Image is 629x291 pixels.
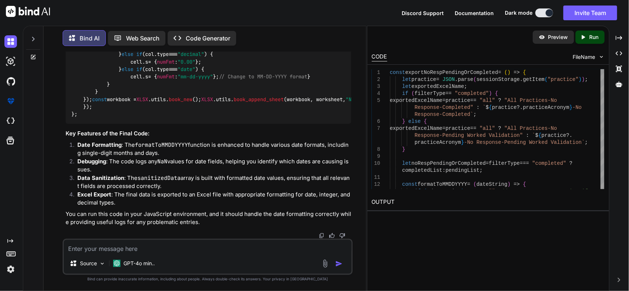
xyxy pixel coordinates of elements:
[486,160,489,166] span: =
[157,74,175,80] span: numFmt
[476,77,520,82] span: sessionStorage
[585,139,588,145] span: ;
[402,160,411,166] span: let
[77,158,106,165] strong: Debugging
[415,91,445,96] span: filterType
[424,118,427,124] span: {
[445,97,470,103] span: practice
[436,77,439,82] span: =
[4,95,17,107] img: premium
[445,91,452,96] span: ==
[136,51,142,58] span: if
[461,188,464,194] span: )
[402,146,405,152] span: }
[545,77,548,82] span: (
[390,97,443,103] span: exportedExcelName
[390,125,443,131] span: exportedExcelName
[77,191,111,198] strong: Excel Export
[390,70,405,75] span: const
[372,125,380,132] div: 7
[178,51,204,58] span: "decimal"
[476,104,479,110] span: :
[514,181,520,187] span: =>
[573,104,582,110] span: -No
[501,188,588,194] span: // Return an empty string if
[80,260,97,267] p: Source
[523,77,545,82] span: getItem
[566,132,573,138] span: ?.
[372,153,380,160] div: 9
[372,90,380,97] div: 4
[455,10,494,16] span: Documentation
[372,53,387,61] div: CODE
[582,77,585,82] span: )
[504,70,507,75] span: (
[136,66,142,72] span: if
[402,91,408,96] span: if
[415,132,523,138] span: Response-Pending Worked Validation"
[523,70,526,75] span: {
[455,9,494,17] button: Documentation
[169,96,192,103] span: book_new
[123,260,155,267] p: GPT-4o min..
[137,175,181,182] code: sanitizedData
[178,74,213,80] span: "mm-dd-yyyy"
[66,130,352,138] h3: Key Features of the Final Code:
[402,181,417,187] span: const
[71,158,352,174] li: : The code logs any values for date fields, helping you identify which dates are causing issues.
[402,84,411,89] span: let
[430,188,461,194] span: dateString
[178,58,195,65] span: "0.00"
[4,55,17,68] img: darkAi-studio
[443,167,445,173] span: :
[71,174,352,191] li: : The array is built with formatted date values, ensuring that all relevant fields are processed ...
[157,51,169,58] span: type
[489,188,495,194] span: ""
[504,97,557,103] span: "All Practices-No
[445,125,470,131] span: practice
[445,167,479,173] span: pendingList
[372,174,380,181] div: 11
[486,104,489,110] span: $
[590,33,599,41] p: Run
[157,158,167,166] code: NaN
[335,260,343,267] img: icon
[367,194,609,211] h2: OUTPUT
[523,181,526,187] span: {
[535,132,538,138] span: $
[415,188,421,194] span: if
[321,259,329,268] img: attachment
[585,77,588,82] span: ;
[372,188,380,195] div: 13
[372,160,380,167] div: 10
[151,96,166,103] span: utils
[470,125,476,131] span: ==
[458,77,474,82] span: parse
[523,104,569,110] span: practiceAcronym
[329,233,335,239] img: like
[201,96,213,103] span: XLSX
[372,181,380,188] div: 12
[464,139,585,145] span: -No Response-Pending Worked Validation`
[520,77,523,82] span: .
[372,146,380,153] div: 8
[489,91,492,96] span: )
[532,132,535,138] span: `
[495,188,498,194] span: ;
[476,181,507,187] span: dateString
[505,9,532,17] span: Dark mode
[539,34,545,40] img: preview
[402,77,411,82] span: let
[489,104,492,110] span: {
[538,132,541,138] span: {
[427,188,430,194] span: !
[135,142,188,149] code: formatToMMDDYYYY
[548,77,579,82] span: "practice"
[157,58,175,65] span: numFmt
[402,10,444,16] span: Discord Support
[71,191,352,207] li: : The final data is exported to an Excel file with appropriate formatting for date, integer, and ...
[479,125,495,131] span: "all"
[474,181,476,187] span: (
[178,66,195,72] span: "date"
[219,74,307,80] span: // Change to MM-DD-YYYY format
